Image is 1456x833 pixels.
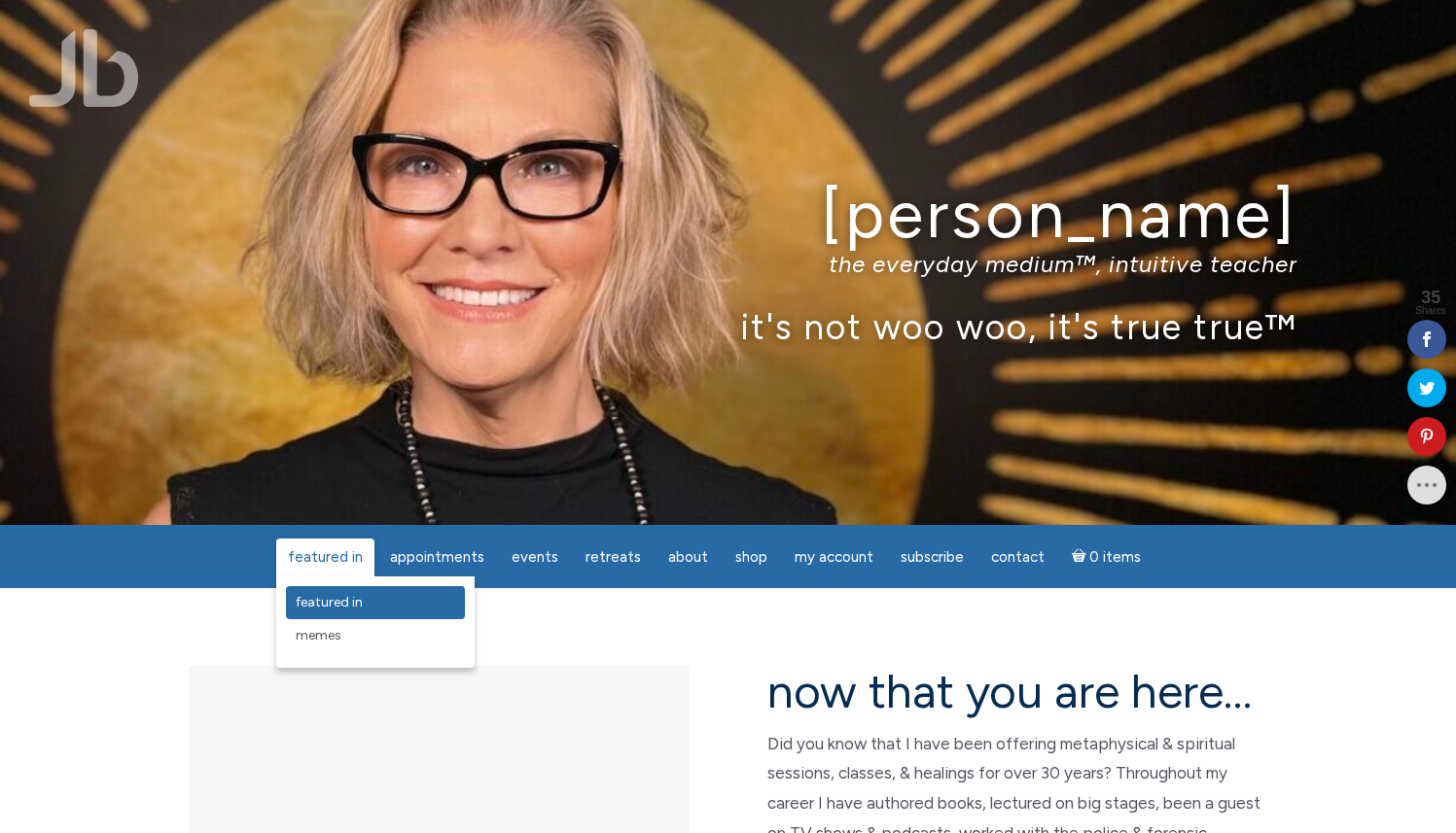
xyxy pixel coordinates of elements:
[657,538,720,576] a: About
[979,538,1056,576] a: Contact
[574,538,653,576] a: Retreats
[668,548,708,566] span: About
[1072,548,1090,566] i: Cart
[901,548,964,566] span: Subscribe
[889,538,976,576] a: Subscribe
[735,548,767,566] span: Shop
[724,538,779,576] a: Shop
[1060,537,1154,576] a: Cart0 items
[160,178,1297,251] h1: [PERSON_NAME]
[783,538,885,576] a: My Account
[500,538,570,576] a: Events
[1415,306,1446,316] span: Shares
[288,548,363,566] span: featured in
[29,29,139,107] img: Jamie Butler. The Everyday Medium
[276,538,374,576] a: featured in
[1415,289,1446,306] span: 35
[296,627,341,643] span: Memes
[991,548,1045,566] span: Contact
[795,548,873,566] span: My Account
[296,594,363,610] span: featured in
[767,666,1268,717] h2: now that you are here…
[160,250,1297,278] p: the everyday medium™, intuitive teacher
[378,538,496,576] a: Appointments
[512,548,558,566] span: Events
[160,305,1297,347] p: it's not woo woo, it's true true™
[286,619,465,652] a: Memes
[286,586,465,619] a: featured in
[390,548,484,566] span: Appointments
[1089,550,1141,565] span: 0 items
[586,548,641,566] span: Retreats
